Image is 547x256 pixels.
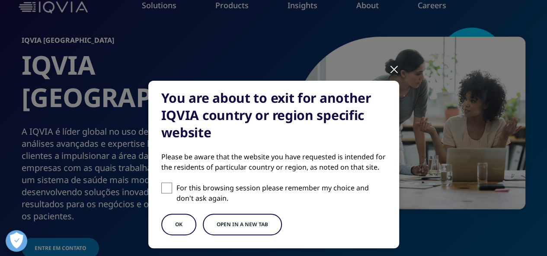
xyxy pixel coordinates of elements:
[6,230,27,252] button: Abrir preferências
[161,152,386,172] div: Please be aware that the website you have requested is intended for the residents of particular c...
[161,89,386,141] div: You are about to exit for another IQVIA country or region specific website
[176,183,386,203] p: For this browsing session please remember my choice and don't ask again.
[203,214,282,235] button: Open in a new tab
[161,214,196,235] button: OK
